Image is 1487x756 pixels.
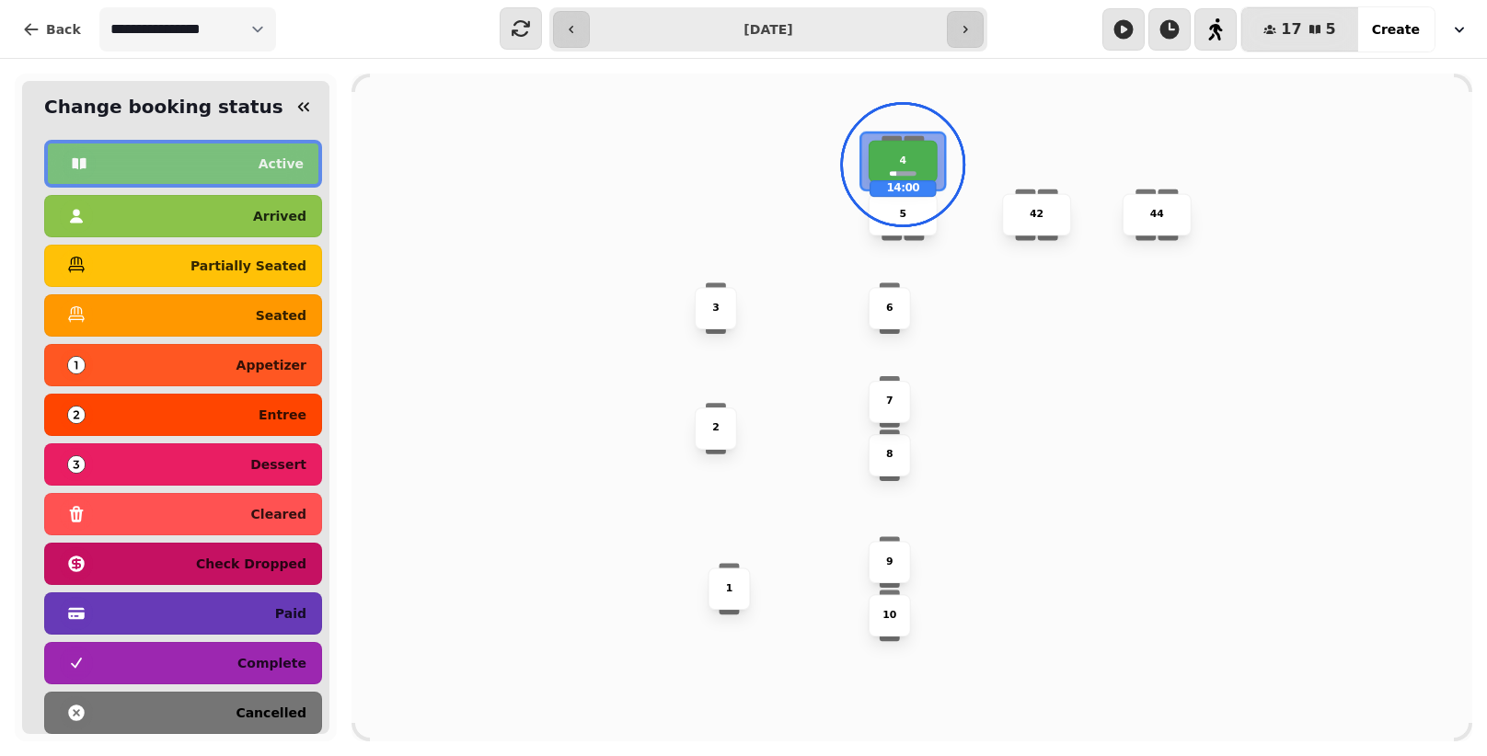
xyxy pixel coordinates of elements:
[882,608,896,623] p: 10
[44,344,322,386] button: appetizer
[726,581,733,596] p: 1
[259,408,306,421] p: entree
[44,394,322,436] button: entree
[44,592,322,635] button: paid
[44,294,322,337] button: seated
[1281,22,1301,37] span: 17
[1030,207,1043,222] p: 42
[1326,22,1336,37] span: 5
[236,706,306,719] p: cancelled
[44,493,322,535] button: cleared
[886,448,893,463] p: 8
[256,309,306,322] p: seated
[250,458,306,471] p: dessert
[236,359,306,372] p: appetizer
[190,259,306,272] p: partially seated
[259,157,304,170] p: active
[196,557,306,570] p: check dropped
[44,642,322,684] button: complete
[237,657,306,670] p: complete
[275,607,306,620] p: paid
[7,7,96,52] button: Back
[44,140,322,188] button: active
[44,443,322,486] button: dessert
[44,245,322,287] button: partially seated
[1372,23,1420,36] span: Create
[253,210,306,223] p: arrived
[900,154,907,168] p: 4
[1241,7,1357,52] button: 175
[870,182,935,196] p: 14:00
[712,301,720,315] p: 3
[46,23,81,36] span: Back
[1150,207,1164,222] p: 44
[886,395,893,409] p: 7
[44,543,322,585] button: check dropped
[712,421,720,436] p: 2
[44,195,322,237] button: arrived
[37,94,283,120] h2: Change booking status
[886,301,893,315] p: 6
[1357,7,1435,52] button: Create
[886,555,893,569] p: 9
[44,692,322,734] button: cancelled
[251,508,306,521] p: cleared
